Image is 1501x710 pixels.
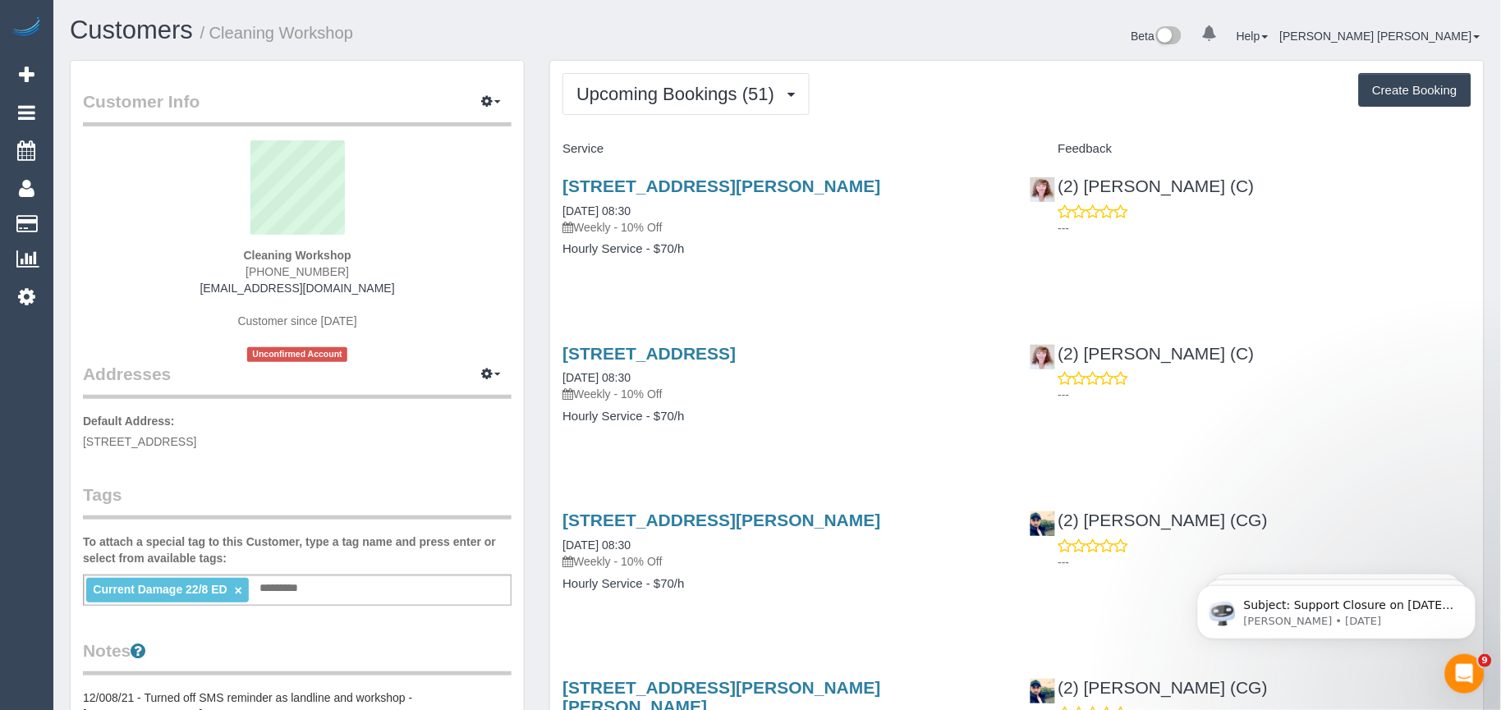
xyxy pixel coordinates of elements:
a: [EMAIL_ADDRESS][DOMAIN_NAME] [200,282,395,295]
img: Automaid Logo [10,16,43,39]
a: Help [1237,30,1269,43]
strong: Cleaning Workshop [244,249,351,262]
span: Upcoming Bookings (51) [576,84,783,104]
button: Create Booking [1359,73,1471,108]
a: (2) [PERSON_NAME] (CG) [1030,678,1269,697]
a: [STREET_ADDRESS][PERSON_NAME] [562,511,880,529]
a: × [235,584,242,598]
img: (2) Syed Razvi (CG) [1031,511,1055,536]
h4: Hourly Service - $70/h [562,410,1004,424]
img: (2) Syed Razvi (CG) [1031,679,1055,703]
a: Customers [70,16,193,44]
h4: Service [562,142,1004,156]
a: (2) [PERSON_NAME] (C) [1030,344,1255,363]
span: Unconfirmed Account [247,347,347,361]
h4: Feedback [1030,142,1471,156]
a: Beta [1131,30,1182,43]
span: 9 [1479,654,1492,667]
img: (2) Kerry Welfare (C) [1031,345,1055,369]
iframe: Intercom live chat [1445,654,1485,694]
p: --- [1058,387,1471,403]
span: Customer since [DATE] [238,314,357,328]
span: [PHONE_NUMBER] [246,265,349,278]
p: --- [1058,554,1471,570]
a: [STREET_ADDRESS][PERSON_NAME] [562,176,880,195]
a: [DATE] 08:30 [562,538,631,552]
a: (2) [PERSON_NAME] (CG) [1030,511,1269,529]
h4: Hourly Service - $70/h [562,577,1004,591]
legend: Notes [83,639,512,676]
a: [DATE] 08:30 [562,371,631,384]
iframe: Intercom notifications message [1173,551,1501,666]
h4: Hourly Service - $70/h [562,242,1004,256]
label: To attach a special tag to this Customer, type a tag name and press enter or select from availabl... [83,534,512,566]
span: Current Damage 22/8 ED [93,583,227,596]
small: / Cleaning Workshop [200,24,354,42]
a: [DATE] 08:30 [562,204,631,218]
p: Weekly - 10% Off [562,219,1004,236]
p: --- [1058,220,1471,236]
img: New interface [1154,26,1182,48]
legend: Customer Info [83,89,512,126]
label: Default Address: [83,413,175,429]
span: [STREET_ADDRESS] [83,435,196,448]
a: (2) [PERSON_NAME] (C) [1030,176,1255,195]
a: [STREET_ADDRESS] [562,344,736,363]
a: [PERSON_NAME] [PERSON_NAME] [1280,30,1480,43]
p: Weekly - 10% Off [562,553,1004,570]
img: (2) Kerry Welfare (C) [1031,177,1055,202]
button: Upcoming Bookings (51) [562,73,810,115]
legend: Tags [83,483,512,520]
p: Weekly - 10% Off [562,386,1004,402]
